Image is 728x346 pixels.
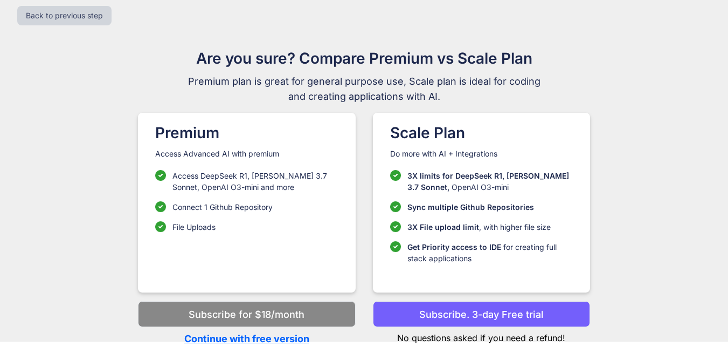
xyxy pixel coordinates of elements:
[155,121,338,144] h1: Premium
[172,221,216,233] p: File Uploads
[373,301,590,327] button: Subscribe. 3-day Free trial
[390,121,573,144] h1: Scale Plan
[155,201,166,212] img: checklist
[155,221,166,232] img: checklist
[172,201,273,213] p: Connect 1 Github Repository
[390,148,573,159] p: Do more with AI + Integrations
[390,241,401,252] img: checklist
[407,170,573,193] p: OpenAI O3-mini
[407,242,501,252] span: Get Priority access to IDE
[138,331,355,346] p: Continue with free version
[390,201,401,212] img: checklist
[407,241,573,264] p: for creating full stack applications
[390,221,401,232] img: checklist
[373,327,590,344] p: No questions asked if you need a refund!
[407,171,569,192] span: 3X limits for DeepSeek R1, [PERSON_NAME] 3.7 Sonnet,
[419,307,544,322] p: Subscribe. 3-day Free trial
[183,74,545,104] span: Premium plan is great for general purpose use, Scale plan is ideal for coding and creating applic...
[183,47,545,70] h1: Are you sure? Compare Premium vs Scale Plan
[138,301,355,327] button: Subscribe for $18/month
[390,170,401,181] img: checklist
[407,222,479,232] span: 3X File upload limit
[17,6,112,25] button: Back to previous step
[189,307,304,322] p: Subscribe for $18/month
[155,148,338,159] p: Access Advanced AI with premium
[155,170,166,181] img: checklist
[407,221,551,233] p: , with higher file size
[407,201,534,213] p: Sync multiple Github Repositories
[172,170,338,193] p: Access DeepSeek R1, [PERSON_NAME] 3.7 Sonnet, OpenAI O3-mini and more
